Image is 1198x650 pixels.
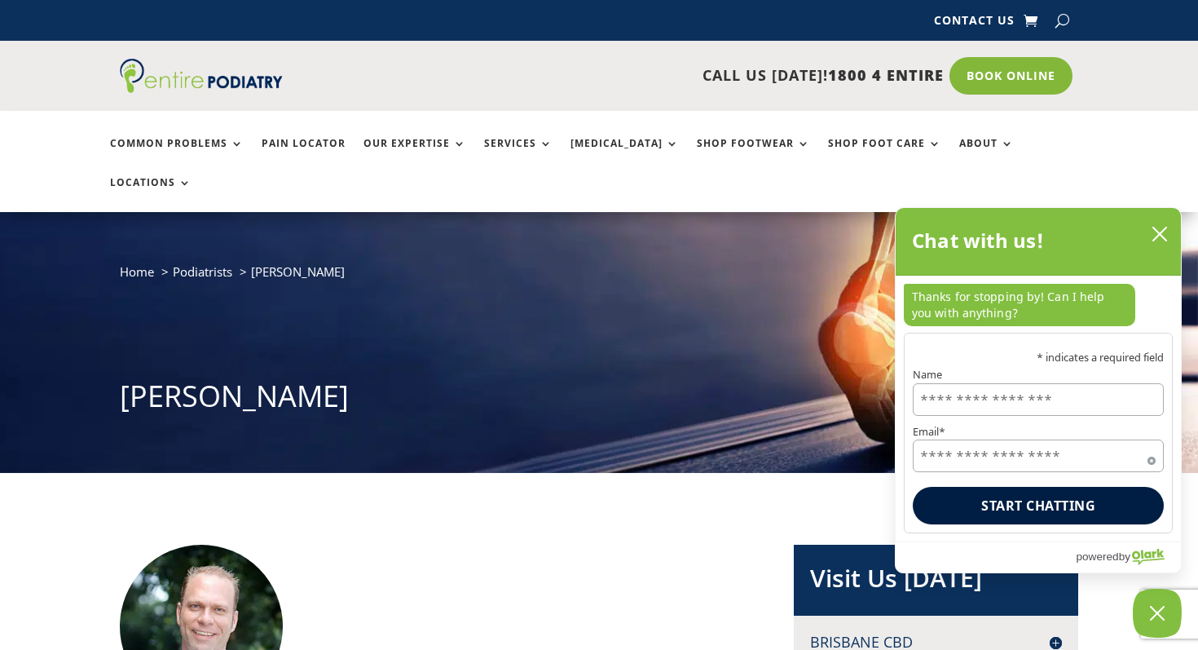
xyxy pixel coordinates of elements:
span: 1800 4 ENTIRE [828,65,944,85]
input: Name [913,383,1164,416]
a: Pain Locator [262,138,346,173]
button: Start chatting [913,487,1164,524]
p: CALL US [DATE]! [341,65,944,86]
a: Contact Us [934,15,1015,33]
a: Book Online [949,57,1072,95]
h1: [PERSON_NAME] [120,376,1078,425]
span: by [1119,546,1130,567]
button: close chatbox [1147,222,1173,246]
span: Required field [1147,453,1156,462]
a: Shop Foot Care [828,138,941,173]
a: Powered by Olark [1076,542,1181,573]
input: Email [913,440,1164,472]
h2: Visit Us [DATE] [810,561,1062,604]
a: Our Expertise [363,138,466,173]
p: * indicates a required field [913,352,1164,363]
h2: Chat with us! [912,224,1045,257]
a: About [959,138,1014,173]
a: Common Problems [110,138,244,173]
a: Home [120,263,154,280]
span: powered [1076,546,1118,567]
label: Name [913,369,1164,380]
span: [PERSON_NAME] [251,263,345,280]
nav: breadcrumb [120,261,1078,294]
p: Thanks for stopping by! Can I help you with anything? [904,284,1135,326]
img: logo (1) [120,59,283,93]
a: Podiatrists [173,263,232,280]
a: Locations [110,177,192,212]
a: Entire Podiatry [120,80,283,96]
label: Email* [913,427,1164,437]
a: [MEDICAL_DATA] [570,138,679,173]
a: Shop Footwear [697,138,810,173]
button: Close Chatbox [1133,589,1182,638]
div: olark chatbox [895,207,1182,573]
div: chat [896,276,1181,333]
a: Services [484,138,553,173]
